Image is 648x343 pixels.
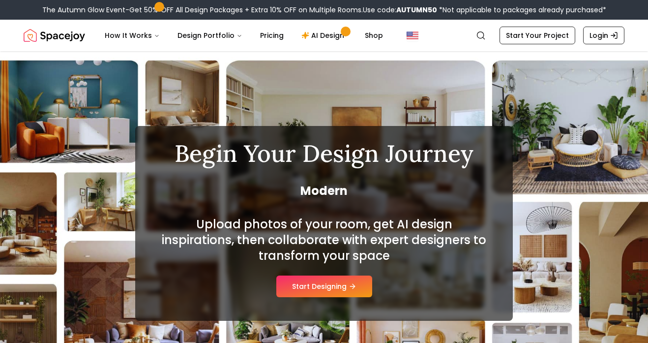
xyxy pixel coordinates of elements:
a: Spacejoy [24,26,85,45]
a: Start Your Project [500,27,575,44]
span: Use code: [363,5,437,15]
a: Shop [357,26,391,45]
a: Pricing [252,26,292,45]
h1: Begin Your Design Journey [159,142,489,165]
button: How It Works [97,26,168,45]
a: AI Design [294,26,355,45]
span: Modern [159,183,489,199]
b: AUTUMN50 [396,5,437,15]
button: Design Portfolio [170,26,250,45]
span: *Not applicable to packages already purchased* [437,5,606,15]
h2: Upload photos of your room, get AI design inspirations, then collaborate with expert designers to... [159,217,489,264]
button: Start Designing [276,276,372,297]
nav: Main [97,26,391,45]
a: Login [583,27,624,44]
img: United States [407,30,418,41]
img: Spacejoy Logo [24,26,85,45]
nav: Global [24,20,624,51]
div: The Autumn Glow Event-Get 50% OFF All Design Packages + Extra 10% OFF on Multiple Rooms. [42,5,606,15]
